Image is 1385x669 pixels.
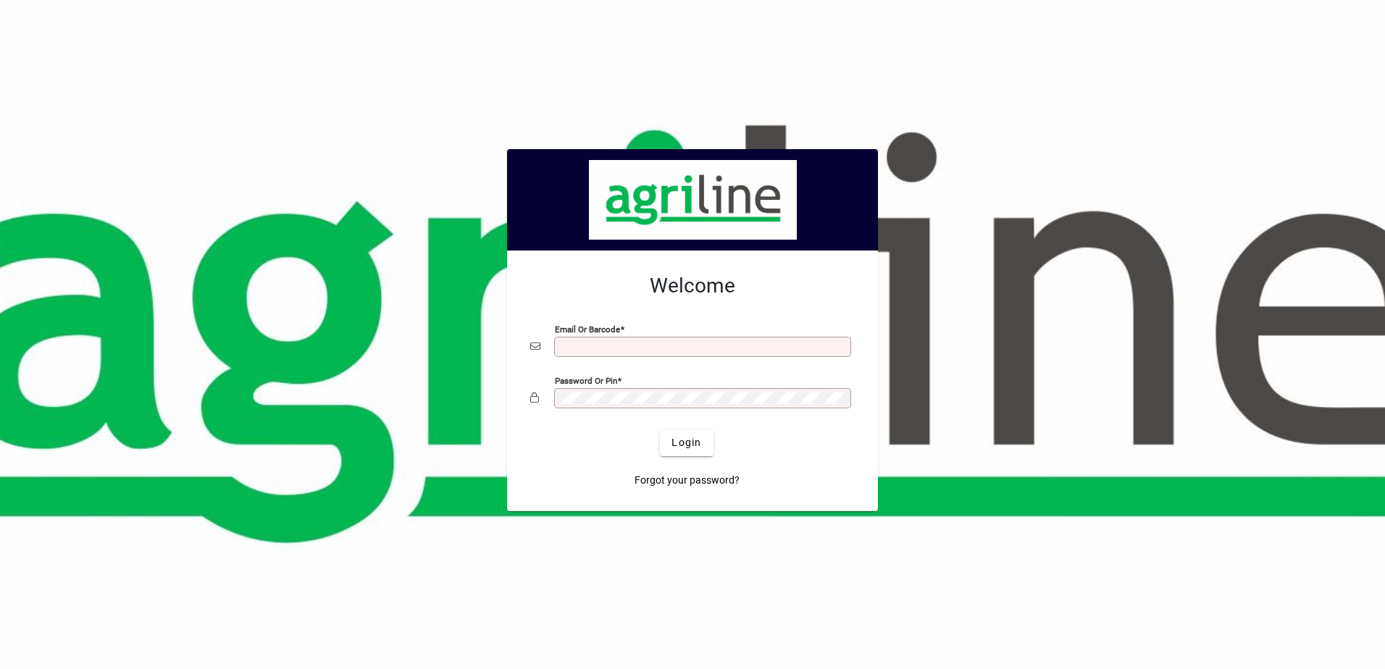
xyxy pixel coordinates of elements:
[530,274,855,298] h2: Welcome
[555,375,617,385] mat-label: Password or Pin
[635,473,740,488] span: Forgot your password?
[555,324,620,334] mat-label: Email or Barcode
[671,435,701,450] span: Login
[629,468,745,494] a: Forgot your password?
[660,430,713,456] button: Login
